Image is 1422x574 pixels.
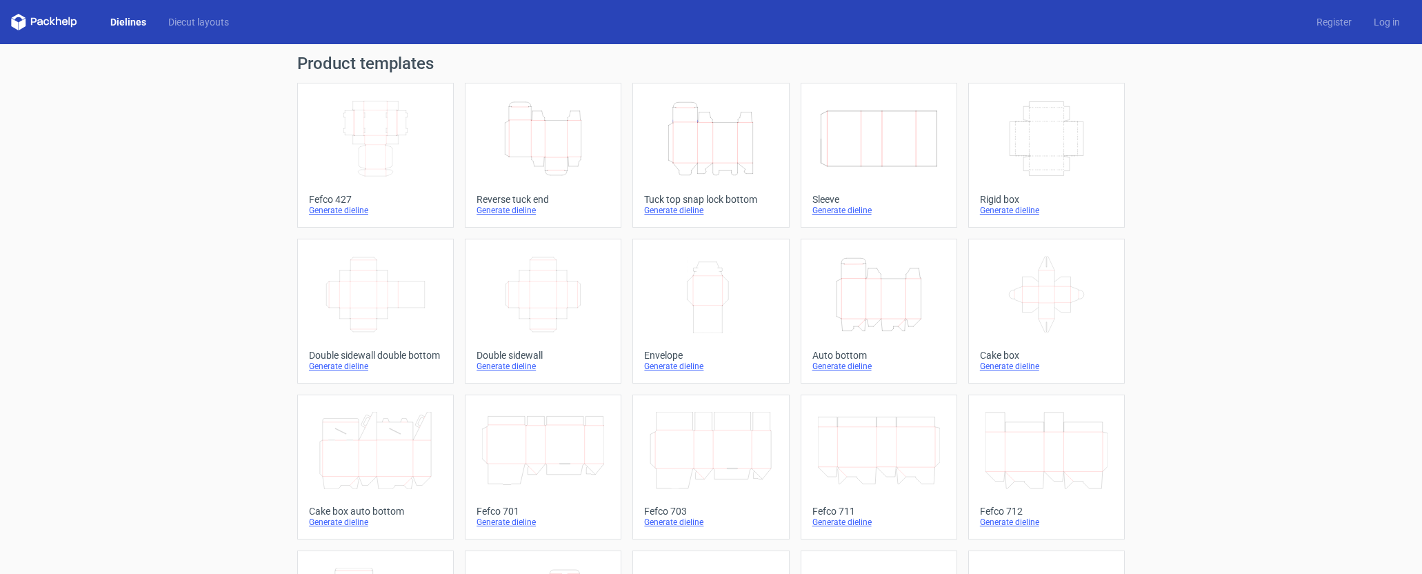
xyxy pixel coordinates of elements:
[801,395,957,540] a: Fefco 711Generate dieline
[99,15,157,29] a: Dielines
[309,517,442,528] div: Generate dieline
[812,506,945,517] div: Fefco 711
[968,83,1125,228] a: Rigid boxGenerate dieline
[812,194,945,205] div: Sleeve
[980,506,1113,517] div: Fefco 712
[644,350,777,361] div: Envelope
[968,395,1125,540] a: Fefco 712Generate dieline
[632,395,789,540] a: Fefco 703Generate dieline
[801,83,957,228] a: SleeveGenerate dieline
[309,506,442,517] div: Cake box auto bottom
[465,83,621,228] a: Reverse tuck endGenerate dieline
[465,239,621,384] a: Double sidewallGenerate dieline
[644,506,777,517] div: Fefco 703
[309,350,442,361] div: Double sidewall double bottom
[801,239,957,384] a: Auto bottomGenerate dieline
[980,205,1113,216] div: Generate dieline
[477,194,610,205] div: Reverse tuck end
[309,194,442,205] div: Fefco 427
[1363,15,1411,29] a: Log in
[477,205,610,216] div: Generate dieline
[980,194,1113,205] div: Rigid box
[632,239,789,384] a: EnvelopeGenerate dieline
[297,395,454,540] a: Cake box auto bottomGenerate dieline
[632,83,789,228] a: Tuck top snap lock bottomGenerate dieline
[309,205,442,216] div: Generate dieline
[477,350,610,361] div: Double sidewall
[157,15,240,29] a: Diecut layouts
[812,350,945,361] div: Auto bottom
[812,517,945,528] div: Generate dieline
[980,517,1113,528] div: Generate dieline
[980,361,1113,372] div: Generate dieline
[477,517,610,528] div: Generate dieline
[297,55,1125,72] h1: Product templates
[644,517,777,528] div: Generate dieline
[644,205,777,216] div: Generate dieline
[644,194,777,205] div: Tuck top snap lock bottom
[980,350,1113,361] div: Cake box
[477,361,610,372] div: Generate dieline
[309,361,442,372] div: Generate dieline
[812,205,945,216] div: Generate dieline
[968,239,1125,384] a: Cake boxGenerate dieline
[297,83,454,228] a: Fefco 427Generate dieline
[1305,15,1363,29] a: Register
[465,395,621,540] a: Fefco 701Generate dieline
[812,361,945,372] div: Generate dieline
[644,361,777,372] div: Generate dieline
[477,506,610,517] div: Fefco 701
[297,239,454,384] a: Double sidewall double bottomGenerate dieline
